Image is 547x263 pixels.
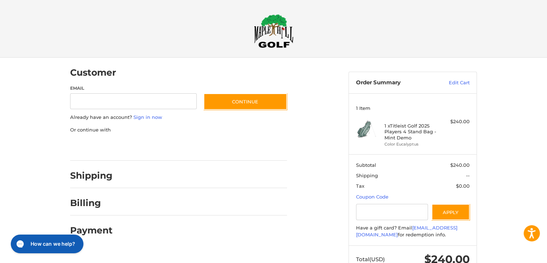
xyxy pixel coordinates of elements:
h4: 1 x Titleist Golf 2025 Players 4 Stand Bag - Mint Demo [384,123,439,141]
span: Total (USD) [356,256,385,263]
h3: 1 Item [356,105,470,111]
h2: Shipping [70,170,113,181]
span: $0.00 [456,183,470,189]
span: $240.00 [450,162,470,168]
a: Coupon Code [356,194,388,200]
div: Have a gift card? Email for redemption info. [356,224,470,239]
p: Already have an account? [70,114,287,121]
iframe: Google Customer Reviews [488,244,547,263]
img: Maple Hill Golf [254,14,293,48]
li: Color Eucalyptus [384,141,439,147]
span: Tax [356,183,364,189]
span: Shipping [356,173,378,178]
h3: Order Summary [356,79,433,86]
h2: Payment [70,225,113,236]
span: Subtotal [356,162,376,168]
button: Continue [204,93,287,110]
div: $240.00 [441,118,470,125]
h2: Billing [70,197,112,209]
button: Apply [432,204,470,220]
iframe: PayPal-venmo [190,141,244,153]
a: Sign in now [133,114,162,120]
iframe: PayPal-paypal [68,141,122,153]
input: Gift Certificate or Coupon Code [356,204,428,220]
p: Or continue with [70,126,287,134]
iframe: Gorgias live chat messenger [7,232,85,256]
a: Edit Cart [433,79,470,86]
span: -- [466,173,470,178]
label: Email [70,85,197,92]
iframe: PayPal-paylater [129,141,183,153]
h2: Customer [70,67,116,78]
